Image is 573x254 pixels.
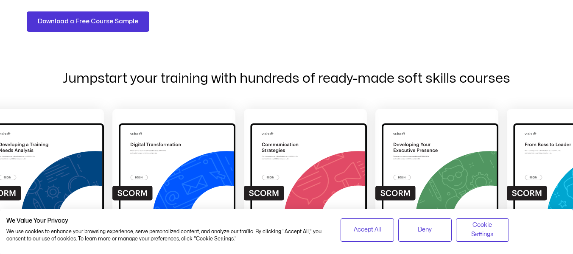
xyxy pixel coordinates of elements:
[354,225,381,234] span: Accept All
[41,70,532,87] h2: Jumpstart your training with hundreds of ready-made soft skills courses
[244,109,367,216] img: Communication Strategies SCORM eLearning Course
[6,217,328,225] h2: We Value Your Privacy
[456,218,509,242] button: Adjust cookie preferences
[341,218,394,242] button: Accept all cookies
[6,228,328,243] p: We use cookies to enhance your browsing experience, serve personalized content, and analyze our t...
[38,17,138,27] span: Download a Free Course Sample
[375,109,498,216] img: Developing Your Executive Presence SCORM eLearning Course
[27,11,149,32] a: Download a Free Course Sample
[398,218,452,242] button: Deny all cookies
[112,109,235,216] img: Digital Transformation SCORM eLearning Course
[461,221,504,240] span: Cookie Settings
[418,225,432,234] span: Deny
